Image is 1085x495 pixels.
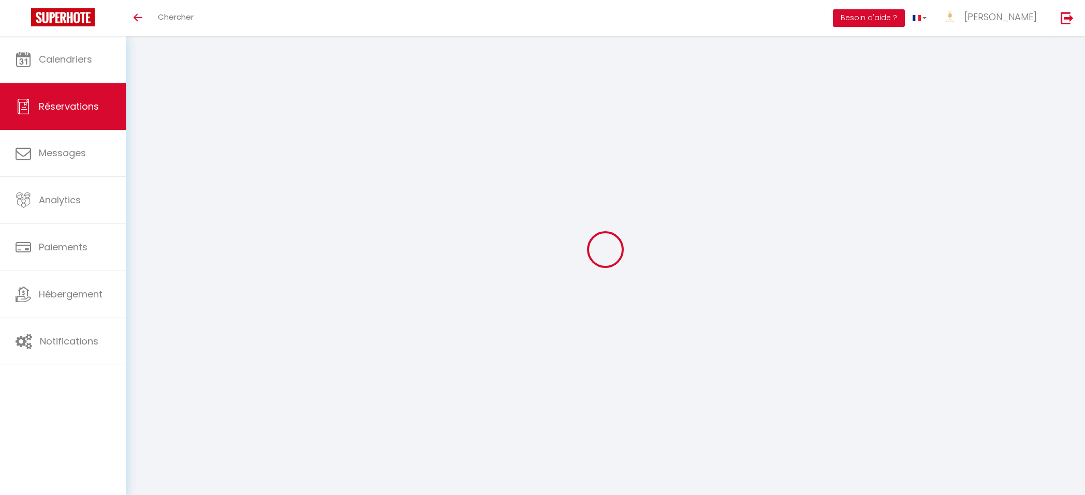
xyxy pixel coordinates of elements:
span: Notifications [40,335,98,348]
span: Calendriers [39,53,92,66]
img: Super Booking [31,8,95,26]
button: Besoin d'aide ? [833,9,905,27]
span: Analytics [39,193,81,206]
span: Paiements [39,241,87,253]
span: Chercher [158,11,194,22]
span: [PERSON_NAME] [964,10,1037,23]
img: logout [1061,11,1074,24]
span: Réservations [39,100,99,113]
img: ... [942,9,958,25]
span: Messages [39,146,86,159]
span: Hébergement [39,288,102,301]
